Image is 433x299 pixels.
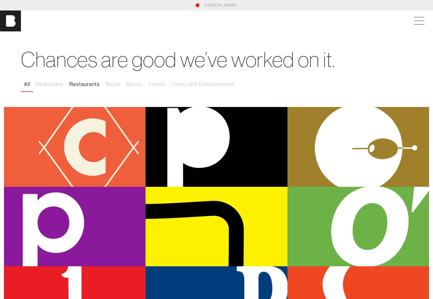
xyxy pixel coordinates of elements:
button: Restaurants [66,78,103,91]
button: Spirits [123,78,145,91]
button: Retail [103,78,123,91]
a: [PERSON_NAME] [204,2,237,8]
h1: Chances are good we’ve worked on it. [21,47,412,72]
button: Healthcare [33,78,66,91]
button: Travel and Entertainment [168,78,237,91]
button: Transit [145,78,168,91]
button: All [21,78,33,91]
